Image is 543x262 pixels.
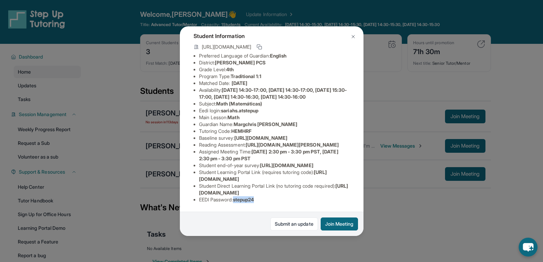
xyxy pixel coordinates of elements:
span: 4th [226,66,234,72]
li: Reading Assessment : [199,141,350,148]
span: [URL][DOMAIN_NAME] [234,135,287,141]
li: Student end-of-year survey : [199,162,350,169]
li: Grade Level: [199,66,350,73]
span: HEMHRF [231,128,251,134]
li: Assigned Meeting Time : [199,148,350,162]
span: English [270,53,287,59]
span: [PERSON_NAME] PCS [215,60,266,65]
li: Main Lesson : [199,114,350,121]
li: Subject : [199,100,350,107]
span: [DATE] 2:30 pm - 3:30 pm PST, [DATE] 2:30 pm - 3:30 pm PST [199,149,338,161]
h4: Student Information [194,32,350,40]
button: Join Meeting [321,217,358,230]
span: [URL][DOMAIN_NAME] [202,43,251,50]
li: Program Type: [199,73,350,80]
span: sariahs.atstepup [221,108,258,113]
li: Student Learning Portal Link (requires tutoring code) : [199,169,350,183]
li: Student Direct Learning Portal Link (no tutoring code required) : [199,183,350,196]
button: Copy link [255,43,263,51]
span: Math (Matemáticas) [216,101,262,107]
li: Tutoring Code : [199,128,350,135]
img: Close Icon [350,34,356,39]
span: Traditional 1:1 [231,73,261,79]
span: stepup24 [233,197,254,202]
a: Submit an update [270,217,318,230]
li: Availability: [199,87,350,100]
li: District: [199,59,350,66]
li: Matched Date: [199,80,350,87]
li: Preferred Language of Guardian: [199,52,350,59]
li: Guardian Name : [199,121,350,128]
button: chat-button [519,238,538,257]
li: Eedi login : [199,107,350,114]
span: Margchris [PERSON_NAME] [234,121,298,127]
span: [URL][DOMAIN_NAME] [260,162,313,168]
li: EEDI Password : [199,196,350,203]
span: [URL][DOMAIN_NAME][PERSON_NAME] [246,142,339,148]
li: Baseline survey : [199,135,350,141]
span: [DATE] [232,80,247,86]
span: [DATE] 14:30-17:00, [DATE] 14:30-17:00, [DATE] 15:30-17:00, [DATE] 14:30-16:30, [DATE] 14:30-16:00 [199,87,347,100]
span: Math [227,114,239,120]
